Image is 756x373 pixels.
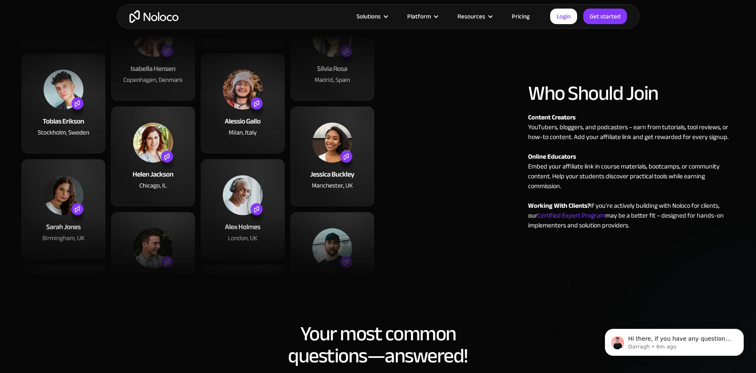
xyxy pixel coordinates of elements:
[528,200,590,212] strong: Working With Clients?
[346,11,397,22] div: Solutions
[583,9,627,24] a: Get started
[528,82,734,104] h2: Who Should Join
[528,111,575,124] strong: Content Creators ‍
[502,11,540,22] a: Pricing
[397,11,447,22] div: Platform
[593,312,756,369] iframe: Intercom notifications message
[129,10,178,23] a: home
[447,11,502,22] div: Resources
[528,112,734,230] div: YouTubers, bloggers, and podcasters – earn from tutorials, tool reviews, or how-to content. Add y...
[357,11,381,22] div: Solutions
[537,209,605,222] a: Certified Expert Program
[550,9,577,24] a: Login
[528,151,576,163] strong: Online Educators
[407,11,431,22] div: Platform
[457,11,485,22] div: Resources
